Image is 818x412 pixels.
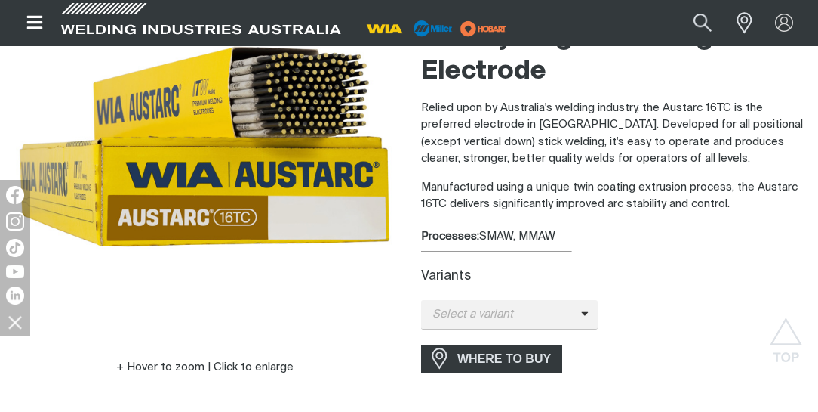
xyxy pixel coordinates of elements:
p: Manufactured using a unique twin coating extrusion process, the Austarc 16TC delivers significant... [421,179,806,213]
button: Search products [677,6,728,40]
a: miller [456,23,511,34]
h2: Low Hydrogen Welding Electrode [421,22,806,88]
button: Scroll to top [769,318,803,352]
a: WHERE TO BUY [421,345,562,373]
span: WHERE TO BUY [447,347,561,371]
img: hide socials [2,309,28,335]
button: Hover to zoom | Click to enlarge [107,358,303,376]
label: Variants [421,270,471,283]
img: TikTok [6,239,24,257]
img: LinkedIn [6,287,24,305]
div: SMAW, MMAW [421,228,806,246]
span: Select a variant [421,306,581,324]
input: Product name or item number... [658,6,728,40]
img: Facebook [6,186,24,204]
strong: Processes: [421,231,479,242]
img: Instagram [6,212,24,231]
img: YouTube [6,265,24,278]
img: miller [456,17,511,40]
p: Relied upon by Australia's welding industry, the Austarc 16TC is the preferred electrode in [GEOG... [421,100,806,168]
